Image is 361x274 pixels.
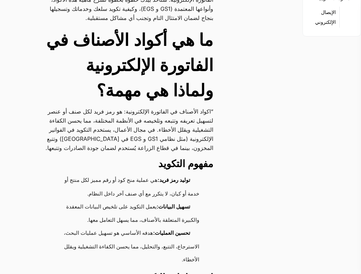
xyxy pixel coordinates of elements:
[157,204,190,210] strong: تسهيل البيانات:
[313,7,336,27] a: الإيصال الإلكتروني
[158,177,190,183] strong: توليد رمز فريد:
[43,107,213,152] p: “اكواد الأصناف في الفاتورة الإلكترونية: هو رمز فريد لكل صنف أو عنصر لتسهيل تعريفه وتتبعه وتلخيصه ...
[158,158,214,169] strong: مفهوم التكويد
[50,200,199,227] li: يعمل التكويد على تلخيص البيانات المعقدة والكبيرة المتعلقة بالأصناف، مما يسهل التعامل معها.
[97,81,105,100] strong: ؟
[50,174,199,200] li: هي عملية منح كود أو رقم مميز لكل منتج أو خدمة أو كيان، لا يتكرر مع أي صنف آخر داخل النظام.
[153,230,190,236] strong: تحسين العمليات:
[43,28,213,103] h2: ما هي أكواد الأصناف في الفاتورة الإلكترونية ولماذا هي مهمة
[50,227,199,266] li: هدفه الأساسي هو تسهيل عمليات البحث، الاسترجاع، التتبع، والتحليل، مما يحسن الكفاءة التشغيلية ويقلل...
